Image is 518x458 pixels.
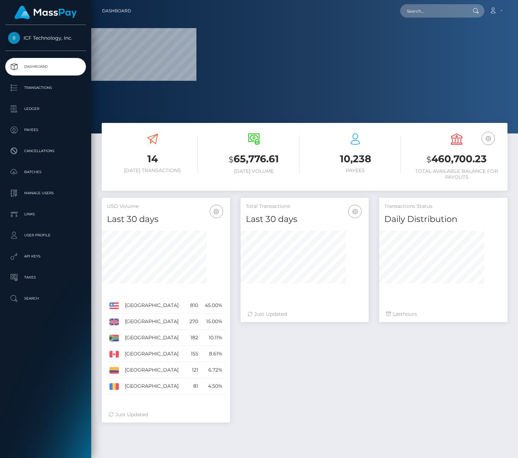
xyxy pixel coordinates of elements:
[384,213,502,225] h4: Daily Distribution
[248,310,362,318] div: Just Updated
[201,378,225,394] td: 4.50%
[201,297,225,314] td: 45.00%
[5,205,86,223] a: Links
[122,314,186,330] td: [GEOGRAPHIC_DATA]
[5,142,86,160] a: Cancellations
[201,346,225,362] td: 8.61%
[5,269,86,286] a: Taxes
[8,251,83,262] p: API Keys
[8,125,83,135] p: Payees
[201,314,225,330] td: 15.00%
[107,168,198,174] h6: [DATE] Transactions
[208,168,299,174] h6: [DATE] Volume
[122,330,186,346] td: [GEOGRAPHIC_DATA]
[5,35,86,41] span: ICF Technology, Inc.
[107,213,225,225] h4: Last 30 days
[8,83,83,93] p: Transactions
[8,167,83,177] p: Batches
[122,378,186,394] td: [GEOGRAPHIC_DATA]
[5,121,86,139] a: Payees
[8,32,20,44] img: ICF Technology, Inc.
[186,346,200,362] td: 155
[107,152,198,166] h3: 14
[186,362,200,378] td: 121
[109,351,119,357] img: CA.png
[8,272,83,283] p: Taxes
[8,61,83,72] p: Dashboard
[5,290,86,307] a: Search
[122,297,186,314] td: [GEOGRAPHIC_DATA]
[107,203,225,210] h5: USD Volume
[246,213,364,225] h4: Last 30 days
[186,378,200,394] td: 81
[186,330,200,346] td: 182
[411,168,502,180] h6: Total Available Balance for Payouts
[229,155,234,164] small: $
[122,362,186,378] td: [GEOGRAPHIC_DATA]
[5,58,86,76] a: Dashboard
[102,4,131,18] a: Dashboard
[109,367,119,373] img: CO.png
[109,302,119,309] img: US.png
[109,335,119,341] img: ZA.png
[5,248,86,265] a: API Keys
[5,163,86,181] a: Batches
[386,310,500,318] div: Last hours
[426,155,431,164] small: $
[5,100,86,118] a: Ledger
[8,230,83,241] p: User Profile
[8,104,83,114] p: Ledger
[310,168,401,174] h6: Payees
[400,4,466,18] input: Search...
[109,319,119,325] img: GB.png
[310,152,401,166] h3: 10,238
[411,152,502,166] h3: 460,700.23
[186,314,200,330] td: 270
[5,227,86,244] a: User Profile
[201,330,225,346] td: 10.11%
[8,293,83,304] p: Search
[14,6,77,19] img: MassPay Logo
[8,188,83,198] p: Manage Users
[109,411,223,418] div: Just Updated
[109,383,119,390] img: RO.png
[5,184,86,202] a: Manage Users
[122,346,186,362] td: [GEOGRAPHIC_DATA]
[186,297,200,314] td: 810
[8,146,83,156] p: Cancellations
[246,203,364,210] h5: Total Transactions
[201,362,225,378] td: 6.72%
[384,203,502,210] h5: Transactions Status
[208,152,299,166] h3: 65,776.61
[8,209,83,220] p: Links
[5,79,86,97] a: Transactions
